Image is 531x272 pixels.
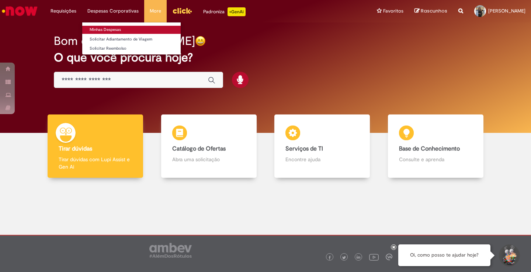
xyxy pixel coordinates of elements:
[82,22,181,55] ul: Despesas Corporativas
[1,4,39,18] img: ServiceNow
[228,7,246,16] p: +GenAi
[54,51,477,64] h2: O que você procura hoje?
[285,145,323,152] b: Serviços de TI
[386,254,392,260] img: logo_footer_workplace.png
[383,7,403,15] span: Favoritos
[328,256,332,259] img: logo_footer_facebook.png
[172,5,192,16] img: click_logo_yellow_360x200.png
[172,156,246,163] p: Abra uma solicitação
[421,7,447,14] span: Rascunhos
[82,26,181,34] a: Minhas Despesas
[369,252,379,262] img: logo_footer_youtube.png
[59,145,92,152] b: Tirar dúvidas
[498,244,520,266] button: Iniciar Conversa de Suporte
[172,145,226,152] b: Catálogo de Ofertas
[149,243,192,258] img: logo_footer_ambev_rotulo_gray.png
[59,156,132,170] p: Tirar dúvidas com Lupi Assist e Gen Ai
[150,7,161,15] span: More
[87,7,139,15] span: Despesas Corporativas
[51,7,76,15] span: Requisições
[203,7,246,16] div: Padroniza
[265,114,379,178] a: Serviços de TI Encontre ajuda
[82,45,181,53] a: Solicitar Reembolso
[357,255,360,260] img: logo_footer_linkedin.png
[152,114,266,178] a: Catálogo de Ofertas Abra uma solicitação
[488,8,525,14] span: [PERSON_NAME]
[39,114,152,178] a: Tirar dúvidas Tirar dúvidas com Lupi Assist e Gen Ai
[399,156,472,163] p: Consulte e aprenda
[414,8,447,15] a: Rascunhos
[82,35,181,43] a: Solicitar Adiantamento de Viagem
[195,36,206,46] img: happy-face.png
[379,114,493,178] a: Base de Conhecimento Consulte e aprenda
[342,256,346,259] img: logo_footer_twitter.png
[54,35,195,47] h2: Bom dia, [PERSON_NAME]
[285,156,359,163] p: Encontre ajuda
[398,244,490,266] div: Oi, como posso te ajudar hoje?
[399,145,460,152] b: Base de Conhecimento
